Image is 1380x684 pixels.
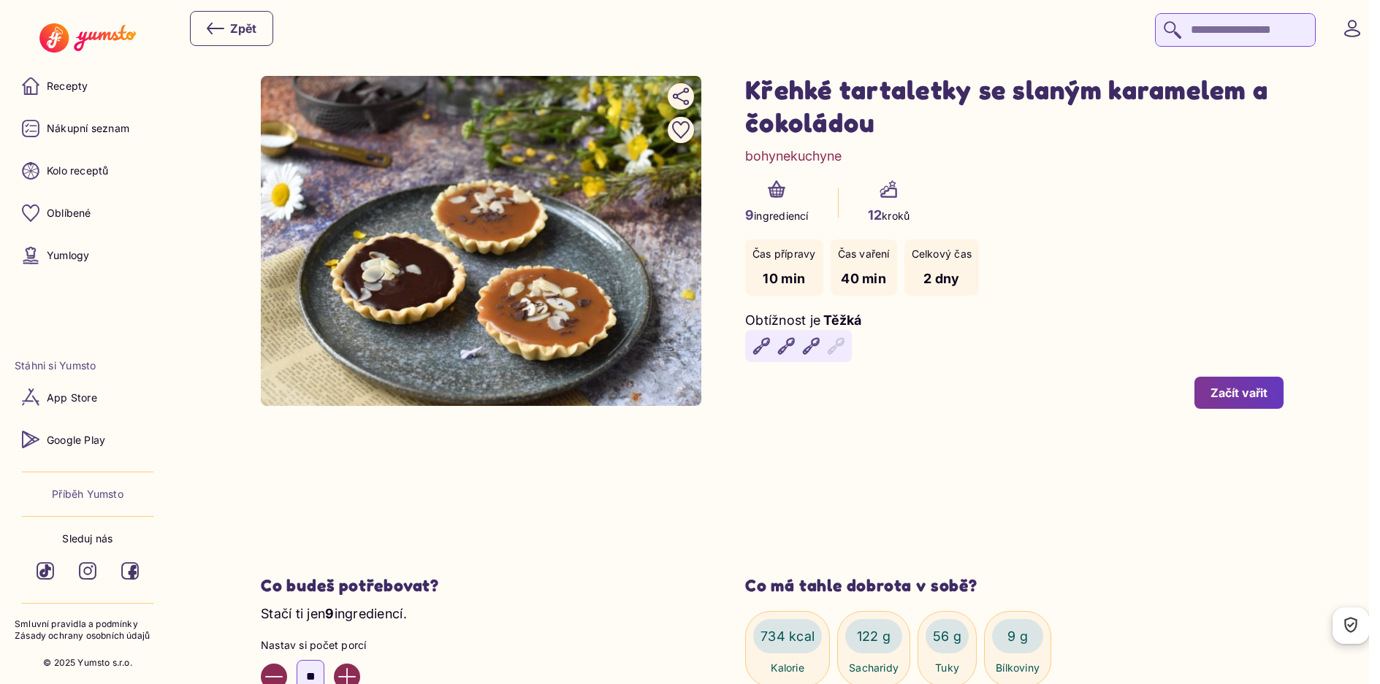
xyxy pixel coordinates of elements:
a: bohynekuchyne [745,146,842,166]
p: Nastav si počet porcí [261,638,701,653]
p: Tuky [935,661,959,675]
p: Obtížnost je [745,310,820,330]
span: 40 min [841,271,886,286]
p: Čas přípravy [752,247,816,261]
a: Google Play [15,422,161,457]
span: 12 [868,207,882,223]
iframe: Advertisement [334,438,1211,546]
a: Příběh Yumsto [52,487,123,502]
p: Oblíbené [47,206,91,220]
h3: Co má tahle dobrota v sobě? [745,575,1284,596]
p: 9 g [1007,626,1028,646]
button: Začít vařit [1194,377,1284,409]
a: Kolo receptů [15,153,161,188]
p: Google Play [47,433,105,447]
p: Stačí ti jen ingrediencí. [261,604,701,623]
p: © 2025 Yumsto s.r.o. [43,657,132,669]
p: ingrediencí [745,205,809,225]
button: Zpět [190,11,273,46]
p: Sacharidy [849,661,899,675]
a: Smluvní pravidla a podmínky [15,618,161,631]
span: 9 [745,207,754,223]
img: Yumsto logo [39,23,135,53]
p: Bílkoviny [996,661,1040,675]
h2: Co budeš potřebovat? [261,575,701,596]
p: Yumlogy [47,248,89,263]
p: kroků [868,205,910,225]
a: Recepty [15,69,161,104]
p: Čas vaření [838,247,890,261]
a: Yumlogy [15,238,161,273]
div: Začít vařit [1211,385,1267,401]
p: Recepty [47,79,88,93]
p: App Store [47,391,97,405]
a: Oblíbené [15,196,161,231]
div: Zpět [207,20,256,37]
h1: Křehké tartaletky se slaným karamelem a čokoládou [745,73,1284,139]
p: 734 kcal [760,626,815,646]
a: Nákupní seznam [15,111,161,146]
p: Kolo receptů [47,164,109,178]
span: 10 min [763,271,805,286]
img: undefined [261,76,701,406]
li: Stáhni si Yumsto [15,358,161,373]
span: 2 dny [923,271,959,286]
p: 56 g [933,626,961,646]
a: Zásady ochrany osobních údajů [15,630,161,642]
a: App Store [15,380,161,415]
p: Celkový čas [912,247,972,261]
p: Nákupní seznam [47,121,129,136]
span: Těžká [823,312,861,328]
p: Sleduj nás [62,531,113,546]
p: 122 g [857,626,891,646]
span: 9 [325,606,334,621]
p: Kalorie [771,661,804,675]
